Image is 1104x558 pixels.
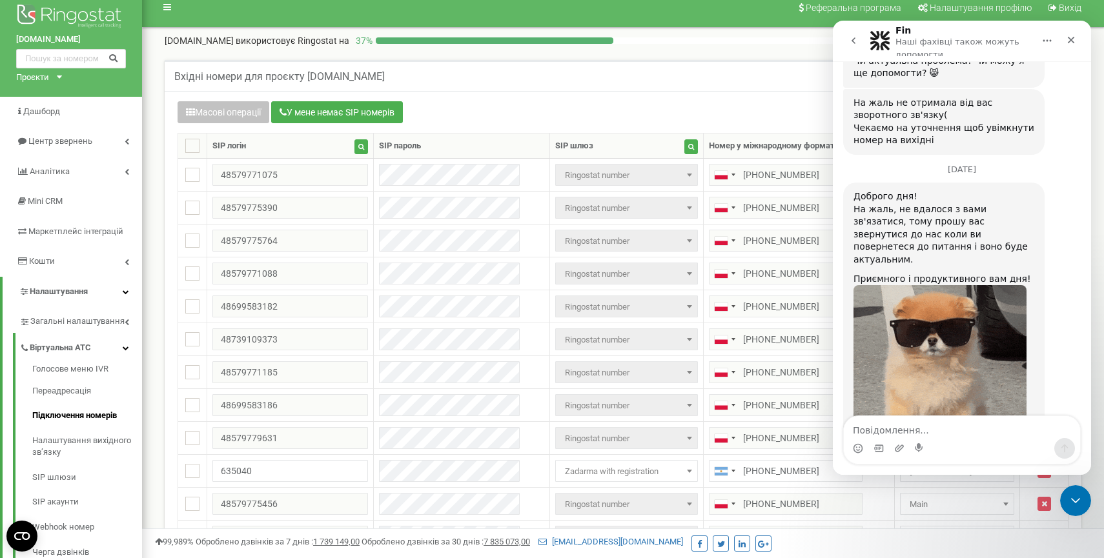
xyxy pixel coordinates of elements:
span: Ringostat number [555,263,697,284]
a: [EMAIL_ADDRESS][DOMAIN_NAME] [538,537,683,546]
p: [DOMAIN_NAME] [165,34,349,47]
span: Ringostat number [555,526,697,548]
span: Ringostat number [555,164,697,186]
span: Zadarma with registration [560,463,693,481]
span: Ringostat number [560,495,693,513]
div: SIP логін [212,140,246,152]
input: 011 15-2345-6789 [709,460,863,482]
span: Маркетплейс інтеграцій [28,226,123,236]
button: Масові операції [178,101,269,123]
button: У мене немає SIP номерів [271,101,403,123]
div: Olga каже… [10,162,248,473]
span: Ringostat number [560,265,693,283]
span: Ringostat number [555,230,697,252]
span: Оброблено дзвінків за 30 днів : [362,537,530,546]
span: Центр звернень [28,136,92,146]
a: Загальні налаштування [19,306,142,333]
h5: Вхідні номери для проєкту [DOMAIN_NAME] [174,71,385,83]
a: Голосове меню IVR [32,363,142,379]
a: Налаштування вихідного зв’язку [32,428,142,465]
input: 512 345 678 [709,197,863,219]
span: Ringostat number [560,364,693,382]
button: Open CMP widget [6,521,37,552]
div: Telephone country code [710,230,739,251]
div: Telephone country code [710,493,739,514]
span: Ringostat number [555,328,697,350]
span: 99,989% [155,537,194,546]
span: Ringostat number [555,493,697,515]
div: Приємного і продуктивного вам дня! [21,252,201,265]
input: 512 345 678 [709,526,863,548]
input: 512 345 678 [709,295,863,317]
span: Ringostat number [555,427,697,449]
a: Підключення номерів [32,403,142,428]
div: Telephone country code [710,395,739,415]
span: Ringostat number [560,166,693,184]
input: 512 345 678 [709,230,863,252]
button: Start recording [82,423,92,433]
div: Доброго дня!На жаль, не вдалося з вами зв'язатися, тому прошу вас звернутися до нас коли ви повер... [10,162,212,445]
span: Реферальна програма [806,3,901,13]
span: Main [900,526,1014,548]
input: 512 345 678 [709,328,863,350]
div: Telephone country code [710,329,739,350]
textarea: Повідомлення... [11,395,247,417]
a: SIP шлюзи [32,465,142,490]
a: [DOMAIN_NAME] [16,34,126,46]
div: Номер у міжнародному форматі [709,140,837,152]
span: Налаштування [30,286,88,296]
a: SIP акаунти [32,490,142,515]
div: Telephone country code [710,526,739,547]
div: Доброго дня! [21,170,201,183]
input: 512 345 678 [709,164,863,186]
span: Дашборд [23,106,60,116]
span: Ringostat number [560,298,693,316]
input: 512 345 678 [709,361,863,383]
input: 512 345 678 [709,493,863,515]
p: 37 % [349,34,376,47]
div: Telephone country code [710,263,739,284]
div: Проєкти [16,72,49,84]
span: Ringostat number [560,430,693,448]
button: Надіслати повідомлення… [221,417,242,438]
span: Ringostat number [560,232,693,250]
span: Main [905,495,1010,513]
span: Zadarma with registration [555,460,697,482]
div: SIP шлюз [555,140,593,152]
span: Віртуальна АТС [30,342,91,354]
span: Ringostat number [555,394,697,416]
th: SIP пароль [373,134,550,159]
u: 7 835 073,00 [484,537,530,546]
span: Загальні налаштування [30,315,125,328]
input: Пошук за номером [16,49,126,68]
span: Налаштування профілю [930,3,1032,13]
div: Telephone country code [710,428,739,448]
span: використовує Ringostat на [236,35,349,46]
a: Переадресація [32,379,142,404]
input: 512 345 678 [709,427,863,449]
input: 512 345 678 [709,394,863,416]
span: Ringostat number [560,331,693,349]
span: Ringostat number [560,397,693,415]
span: Main [900,493,1014,515]
span: Аналiтика [30,166,70,176]
button: вибір GIF-файлів [41,423,51,433]
span: Ringostat number [555,295,697,317]
div: Telephone country code [710,164,739,185]
a: Віртуальна АТС [19,333,142,359]
div: Telephone country code [710,197,739,218]
span: Mini CRM [28,196,63,206]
